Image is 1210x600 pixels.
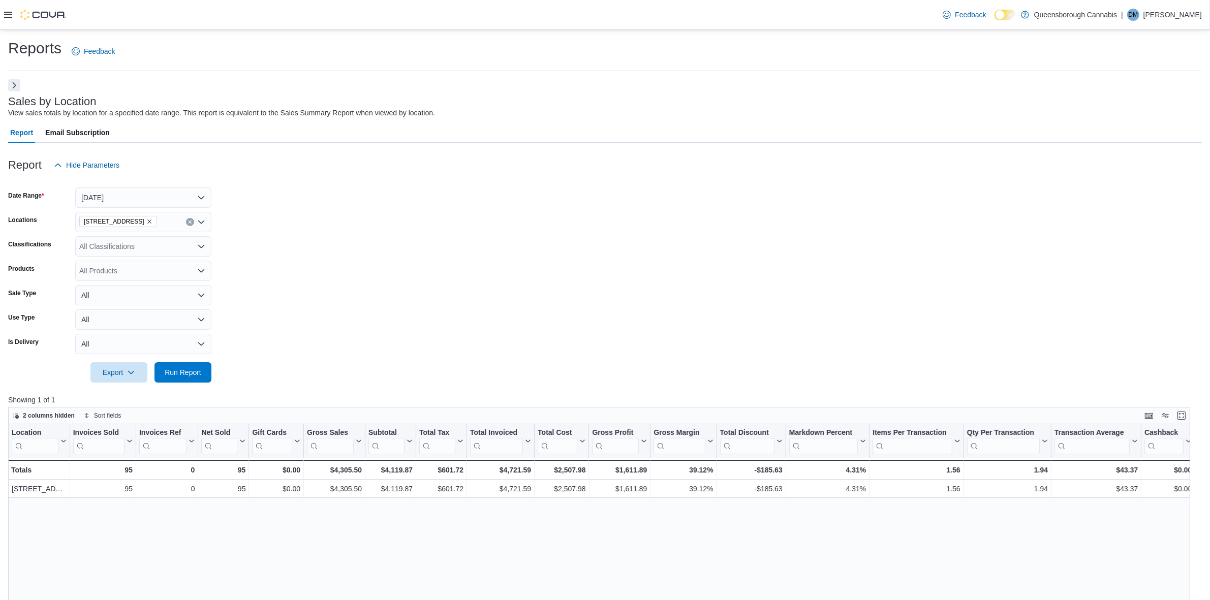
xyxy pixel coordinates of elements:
div: 95 [73,464,133,476]
button: Export [90,362,147,383]
label: Is Delivery [8,338,39,346]
div: Gift Cards [252,428,292,438]
div: $1,611.89 [592,464,647,476]
span: [STREET_ADDRESS] [84,216,144,227]
span: Export [97,362,141,383]
div: Invoices Ref [139,428,187,438]
h1: Reports [8,38,61,58]
div: 95 [201,483,245,495]
button: All [75,334,211,354]
div: Gross Sales [307,428,354,454]
button: Run Report [154,362,211,383]
span: Email Subscription [45,122,110,143]
div: View sales totals by location for a specified date range. This report is equivalent to the Sales ... [8,108,435,118]
div: Total Discount [720,428,774,454]
div: Total Tax [419,428,455,454]
div: Items Per Transaction [873,428,952,438]
div: Gross Sales [307,428,354,438]
p: Queensborough Cannabis [1034,9,1117,21]
button: Gift Cards [252,428,300,454]
p: | [1121,9,1123,21]
button: Sort fields [80,409,125,422]
div: 39.12% [654,483,713,495]
div: $4,305.50 [307,483,362,495]
span: Hide Parameters [66,160,119,170]
button: Remove 1274 56th St from selection in this group [146,218,152,225]
label: Products [8,265,35,273]
button: Total Tax [419,428,463,454]
div: 1.56 [873,483,960,495]
button: Total Discount [720,428,783,454]
button: Invoices Sold [73,428,133,454]
button: Transaction Average [1054,428,1138,454]
button: 2 columns hidden [9,409,79,422]
div: Total Discount [720,428,774,438]
div: Invoices Sold [73,428,125,454]
div: [STREET_ADDRESS] [12,483,67,495]
div: $1,611.89 [593,483,647,495]
div: Totals [11,464,67,476]
label: Use Type [8,313,35,322]
div: Cashback [1144,428,1184,454]
span: 2 columns hidden [23,412,75,420]
button: Subtotal [368,428,413,454]
div: Location [12,428,58,438]
div: Items Per Transaction [873,428,952,454]
h3: Report [8,159,42,171]
button: Display options [1159,409,1171,422]
div: 95 [73,483,133,495]
div: $0.00 [1144,464,1192,476]
div: Denise Meng [1127,9,1139,21]
label: Locations [8,216,37,224]
div: $4,305.50 [307,464,362,476]
button: Hide Parameters [50,155,123,175]
div: Subtotal [368,428,405,438]
div: Gift Card Sales [252,428,292,454]
div: Total Cost [538,428,577,438]
div: Markdown Percent [789,428,858,454]
div: Markdown Percent [789,428,858,438]
div: $4,119.87 [368,464,413,476]
img: Cova [20,10,66,20]
div: $2,507.98 [538,483,585,495]
button: Open list of options [197,218,205,226]
div: $601.72 [419,464,463,476]
div: Net Sold [201,428,237,454]
label: Sale Type [8,289,36,297]
button: Qty Per Transaction [967,428,1048,454]
div: $4,721.59 [470,483,531,495]
button: All [75,309,211,330]
button: Total Invoiced [470,428,531,454]
div: 39.12% [654,464,713,476]
a: Feedback [68,41,119,61]
div: Total Tax [419,428,455,438]
div: 0 [139,483,195,495]
div: $0.00 [252,483,300,495]
div: $2,507.98 [538,464,585,476]
div: 0 [139,464,195,476]
span: 1274 56th St [79,216,157,227]
button: Open list of options [197,267,205,275]
div: Qty Per Transaction [967,428,1040,454]
div: $601.72 [419,483,463,495]
button: Items Per Transaction [873,428,960,454]
p: [PERSON_NAME] [1143,9,1202,21]
div: Invoices Ref [139,428,187,454]
a: Feedback [939,5,990,25]
div: 4.31% [789,483,866,495]
div: $43.37 [1054,483,1138,495]
span: Report [10,122,33,143]
div: Total Invoiced [470,428,523,438]
div: $4,119.87 [368,483,413,495]
button: Open list of options [197,242,205,250]
div: Transaction Average [1054,428,1130,438]
div: -$185.63 [720,483,783,495]
button: Cashback [1144,428,1192,454]
button: Total Cost [538,428,585,454]
div: Qty Per Transaction [967,428,1040,438]
div: Invoices Sold [73,428,125,438]
button: [DATE] [75,187,211,208]
div: Transaction Average [1054,428,1130,454]
p: Showing 1 of 1 [8,395,1202,405]
label: Date Range [8,192,44,200]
